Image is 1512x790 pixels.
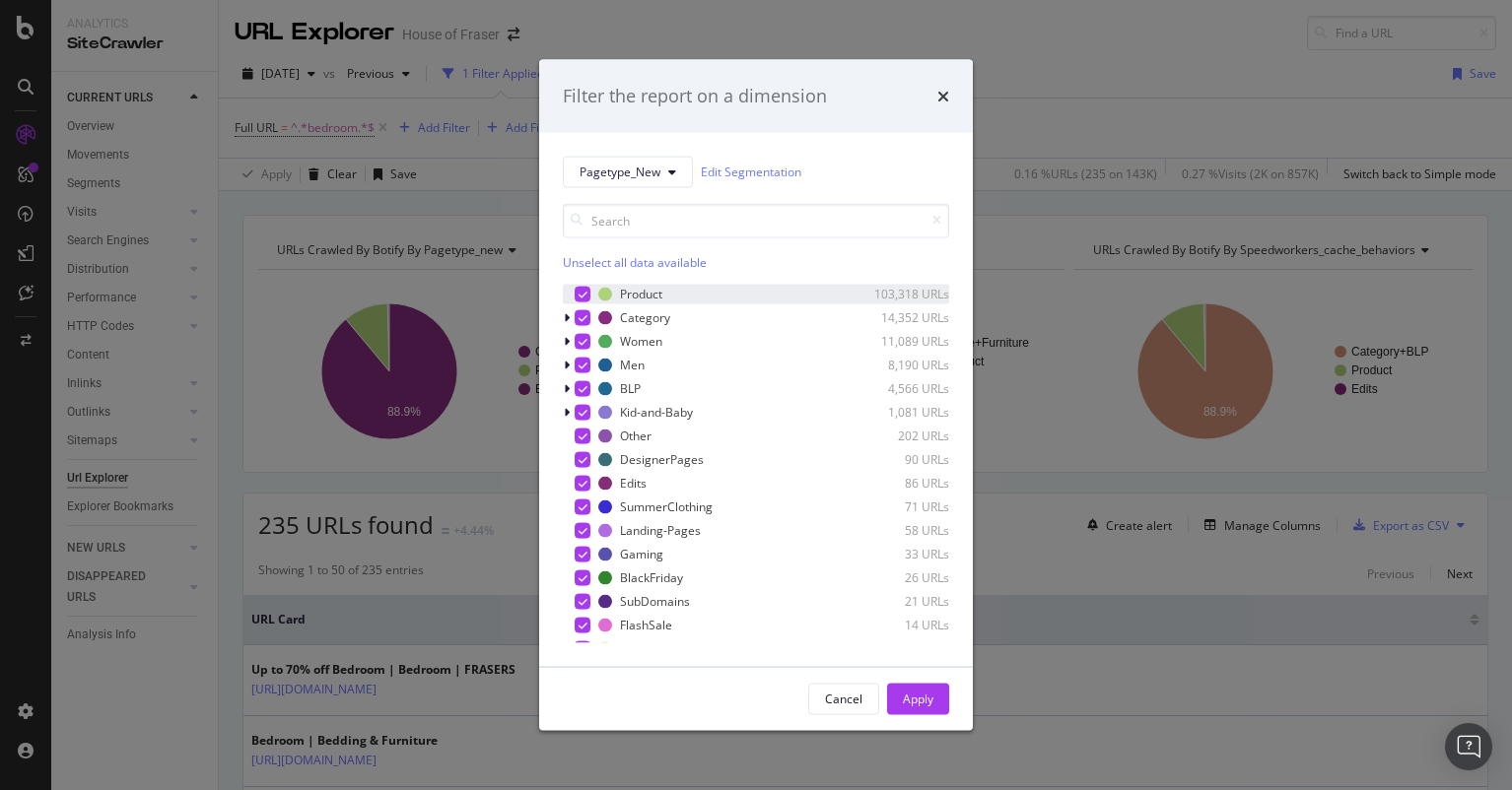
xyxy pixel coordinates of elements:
button: Cancel [808,683,879,714]
div: Apply [903,691,933,707]
div: Category [620,309,670,326]
div: DesignerPages [620,451,704,468]
div: Filter the report on a dimension [563,84,827,109]
div: 10 URLs [853,640,949,657]
div: 58 URLs [853,522,949,539]
div: Stores [620,640,655,657]
div: 103,318 URLs [853,286,949,302]
div: 1,081 URLs [853,404,949,421]
div: 21 URLs [853,593,949,610]
div: 33 URLs [853,546,949,562]
button: Apply [887,683,949,714]
div: 90 URLs [853,451,949,468]
div: Edits [620,475,647,492]
button: Pagetype_New [563,156,693,187]
a: Edit Segmentation [701,162,801,182]
div: Gaming [620,546,663,562]
div: 202 URLs [853,428,949,444]
div: Landing-Pages [620,522,701,539]
div: 14 URLs [853,617,949,633]
div: Unselect all data available [563,253,949,270]
div: 11,089 URLs [853,333,949,350]
div: SubDomains [620,593,690,610]
div: Open Intercom Messenger [1445,723,1492,770]
span: Pagetype_New [580,164,660,180]
div: Men [620,357,645,373]
div: 14,352 URLs [853,309,949,326]
div: BlackFriday [620,569,683,586]
div: Other [620,428,652,444]
input: Search [563,203,949,237]
div: Women [620,333,662,350]
div: SummerClothing [620,498,713,515]
div: 26 URLs [853,569,949,586]
div: 4,566 URLs [853,380,949,397]
div: 71 URLs [853,498,949,515]
div: times [937,84,949,109]
div: 86 URLs [853,475,949,492]
div: FlashSale [620,617,672,633]
div: Product [620,286,662,302]
div: BLP [620,380,641,397]
div: modal [539,60,973,731]
div: 8,190 URLs [853,357,949,373]
div: Kid-and-Baby [620,404,693,421]
div: Cancel [825,691,862,707]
